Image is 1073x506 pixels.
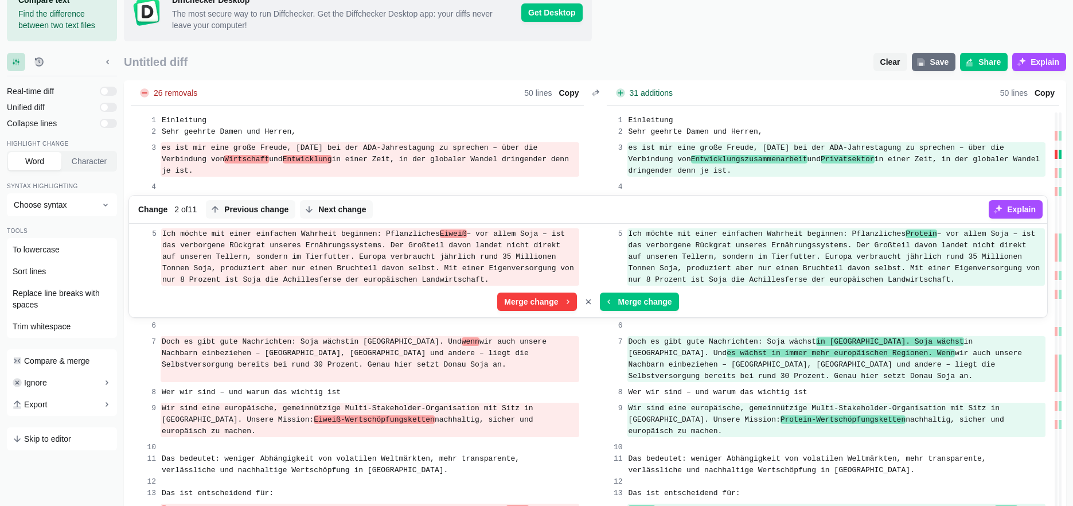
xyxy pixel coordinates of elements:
button: Skip to editor [8,429,116,449]
span: Entwicklung [283,155,332,164]
span: Trim whitespace [13,321,71,332]
button: Ignore [8,372,116,393]
span: Skip to editor [24,433,71,445]
span: 50 lines [524,89,552,97]
span: Protein [906,229,937,238]
span: Choose syntax [14,199,96,211]
span: in [GEOGRAPHIC_DATA]. Soja wächst [816,337,963,346]
span: Merge change [616,296,674,308]
span: 2 [174,204,179,215]
span: Clear [878,56,903,68]
p: Find the difference between two text files [18,8,106,31]
span: Export [24,399,47,410]
div: Highlight change [7,141,117,150]
button: Share [960,53,1008,71]
span: Copy [557,87,582,99]
button: Trim whitespace [8,316,116,337]
span: Das bedeutet: weniger Abhängigkeit von volatilen Weltmärkten, mehr transparente, verlässliche und... [162,454,524,474]
span: es ist mir eine große Freude, [DATE] bei der ADA-Jahrestagung zu sprechen – über die Verbindung von [629,143,1009,164]
button: Next change [300,200,373,219]
span: The most secure way to run Diffchecker. Get the Diffchecker Desktop app: your diffs never leave y... [172,8,512,31]
span: Copy [1032,87,1057,99]
span: To lowercase [13,244,60,255]
button: Merge change [497,293,576,311]
span: wenn [462,337,479,346]
button: Merge change [600,293,679,311]
span: Privatsektor [821,155,875,164]
span: – vor allem Soja – ist das verborgene Rückgrat unseres Ernährungssystems. Der Großteil davon land... [629,229,1045,284]
span: Real-time diff [7,85,95,97]
span: – vor allem Soja – ist das verborgene Rückgrat unseres Ernährungssystems. Der Großteil davon land... [162,229,579,284]
button: Explain [989,200,1043,219]
span: Sehr geehrte Damen und Herren, [629,127,763,136]
span: 26 removals [151,89,200,97]
span: Previous change [222,204,291,215]
span: 31 additions [627,89,676,97]
span: und [807,155,821,164]
span: Ich möchte mit einer einfachen Wahrheit beginnen: Pflanzliches [162,229,440,238]
button: Export [8,394,116,415]
button: Save [912,53,956,71]
span: Explain [1028,56,1062,68]
span: Compare & merge [24,355,89,367]
button: Replace line breaks with spaces [8,283,116,315]
button: To lowercase [8,239,116,260]
button: Copy [1030,86,1059,100]
span: Wirtschaft [224,155,269,164]
div: Syntax highlighting [7,183,117,192]
span: Sehr geehrte Damen und Herren, [162,127,296,136]
span: Save [928,56,951,68]
span: Einleitung [162,116,206,124]
span: Collapse lines [7,118,95,129]
span: wir auch unsere Nachbarn einbeziehen – [GEOGRAPHIC_DATA], [GEOGRAPHIC_DATA] und andere – liegt di... [162,337,551,369]
span: Doch es gibt gute Nachrichten: Soja wächst [629,337,817,346]
button: Explain [1012,53,1066,71]
span: Wir sind eine europäische, gemeinnützige Multi-Stakeholder-Organisation mit Sitz in [GEOGRAPHIC_D... [162,404,537,424]
span: Wer wir sind – und warum das wichtig ist [162,388,341,396]
button: Copy [555,86,584,100]
div: Tools [7,228,117,237]
span: Einleitung [629,116,673,124]
span: es ist mir eine große Freude, [DATE] bei der ADA-Jahrestagung zu sprechen – über die Verbindung von [162,143,542,164]
button: Sort lines [8,261,116,282]
button: Clear [873,53,907,71]
span: es wächst in immer mehr europäischen Regionen. Wenn [727,349,955,357]
span: Doch es gibt gute Nachrichten: Soja wächst [162,337,350,346]
span: und [269,155,282,164]
span: in einer Zeit, in der globaler Wandel dringender denn je ist. [162,155,573,175]
button: History tab [30,53,48,71]
span: Untitled diff [124,56,869,69]
span: Ignore [24,377,47,388]
span: Sort lines [13,266,46,277]
span: 50 lines [1000,89,1028,97]
div: of 11 [138,204,197,215]
span: Unified diff [7,102,95,113]
span: Replace line breaks with spaces [13,287,111,310]
span: Das bedeutet: weniger Abhängigkeit von volatilen Weltmärkten, mehr transparente, verlässliche und... [629,454,991,474]
span: Share [976,56,1003,68]
span: Merge change [502,296,560,308]
span: Word [23,155,46,167]
span: Das ist entscheidend für: [162,489,274,497]
button: Choose syntax [7,193,117,216]
button: Word [8,152,61,170]
button: Cancel merge [579,293,598,311]
span: Das ist entscheidend für: [629,489,740,497]
span: Entwicklungszusammenarbeit [691,155,807,164]
span: Wer wir sind – und warum das wichtig ist [629,388,807,396]
span: Get Desktop [521,3,582,22]
span: Eiweiß [440,229,467,238]
button: Settings tab [7,53,25,71]
button: Minimize sidebar [99,53,117,71]
span: Character [69,155,109,167]
span: Ich möchte mit einer einfachen Wahrheit beginnen: Pflanzliches [629,229,906,238]
strong: Change [138,204,167,215]
span: Explain [1005,204,1038,215]
span: Eiweiß-Wertschöpfungsketten [314,415,435,424]
span: wir auch unsere Nachbarn einbeziehen – [GEOGRAPHIC_DATA], [GEOGRAPHIC_DATA] und andere – liegt di... [629,349,1027,380]
button: Previous change [206,200,295,219]
span: Wir sind eine europäische, gemeinnützige Multi-Stakeholder-Organisation mit Sitz in [GEOGRAPHIC_D... [629,404,1004,424]
button: Compare & merge [8,351,116,371]
span: Next change [316,204,368,215]
button: Swap diffs [588,86,602,100]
